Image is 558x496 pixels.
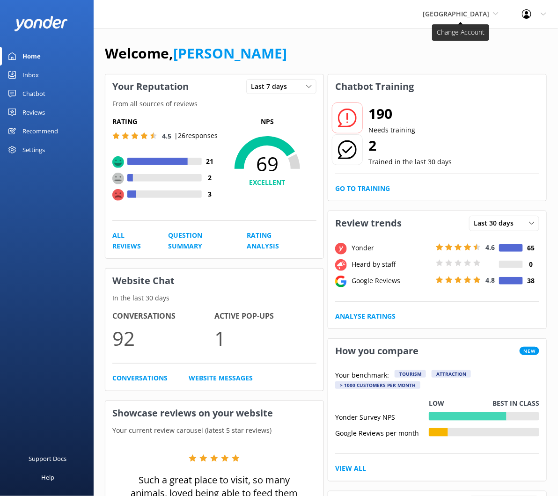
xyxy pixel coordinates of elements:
span: 4.6 [485,243,495,252]
p: From all sources of reviews [105,99,323,109]
p: Needs training [368,125,415,135]
p: Best in class [492,398,539,408]
span: Last 7 days [251,81,293,92]
h4: 3 [202,189,218,199]
h2: 190 [368,102,415,125]
h4: 38 [523,276,539,286]
h4: 0 [523,259,539,270]
p: 1 [214,322,316,354]
h2: 2 [368,134,452,157]
p: 92 [112,322,214,354]
div: Yonder Survey NPS [335,412,429,421]
span: Last 30 days [474,218,519,228]
h4: EXCELLENT [218,177,316,188]
h4: Active Pop-ups [214,310,316,322]
span: 69 [218,152,316,175]
div: Google Reviews [349,276,433,286]
span: 4.5 [162,131,171,140]
h5: Rating [112,117,218,127]
a: View All [335,463,366,474]
h3: Your Reputation [105,74,196,99]
div: Attraction [432,370,471,378]
div: Reviews [22,103,45,122]
h4: 65 [523,243,539,253]
h4: 21 [202,156,218,167]
p: Your current review carousel (latest 5 star reviews) [105,425,323,436]
a: All Reviews [112,230,147,251]
div: Yonder [349,243,433,253]
h3: Review trends [328,211,409,235]
div: > 1000 customers per month [335,381,420,389]
p: Your benchmark: [335,370,389,381]
span: [GEOGRAPHIC_DATA] [423,9,489,18]
a: Go to Training [335,183,390,194]
p: Low [429,398,444,408]
h4: 2 [202,173,218,183]
div: Heard by staff [349,259,433,270]
h3: Showcase reviews on your website [105,401,323,425]
a: Analyse Ratings [335,311,396,321]
a: Conversations [112,373,168,383]
h1: Welcome, [105,42,287,65]
div: Chatbot [22,84,45,103]
a: Rating Analysis [247,230,295,251]
a: [PERSON_NAME] [173,44,287,63]
div: Home [22,47,41,66]
p: NPS [218,117,316,127]
h3: Website Chat [105,269,323,293]
span: 4.8 [485,276,495,284]
div: Support Docs [29,449,67,468]
a: Question Summary [169,230,226,251]
p: Trained in the last 30 days [368,157,452,167]
div: Inbox [22,66,39,84]
a: Website Messages [189,373,253,383]
div: Tourism [395,370,426,378]
p: | 26 responses [174,131,218,141]
img: yonder-white-logo.png [14,16,68,31]
div: Help [41,468,54,487]
div: Recommend [22,122,58,140]
h3: Chatbot Training [328,74,421,99]
div: Settings [22,140,45,159]
span: New [520,347,539,355]
p: In the last 30 days [105,293,323,303]
div: Google Reviews per month [335,428,429,437]
h4: Conversations [112,310,214,322]
h3: How you compare [328,339,426,363]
